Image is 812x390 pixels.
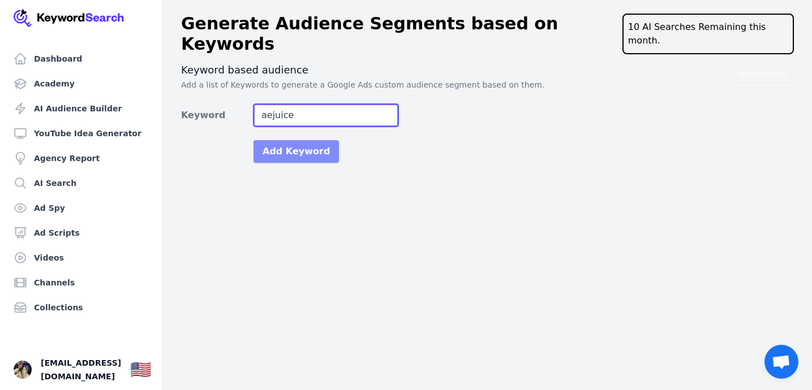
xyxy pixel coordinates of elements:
img: Your Company [14,9,124,27]
a: Collections [9,296,153,319]
a: Ad Scripts [9,222,153,244]
a: AI Search [9,172,153,194]
button: Add Keyword [254,140,339,163]
p: Add a list of Keywords to generate a Google Ads custom audience segment based on them. [181,79,794,90]
h3: Keyword based audience [181,63,794,77]
a: Channels [9,271,153,294]
a: Academy [9,72,153,95]
input: Enter a Keyword [254,104,398,127]
label: Keyword [181,109,254,122]
button: Open user button [14,361,32,379]
a: Agency Report [9,147,153,170]
button: Video Tutorial [733,66,792,83]
div: 10 AI Searches Remaining this month. [622,14,794,54]
a: Открытый чат [764,345,798,379]
a: AI Audience Builder [9,97,153,120]
img: Lea Natik [14,361,32,379]
div: 🇺🇸 [130,359,151,380]
a: YouTube Idea Generator [9,122,153,145]
span: [EMAIL_ADDRESS][DOMAIN_NAME] [41,356,121,383]
a: Dashboard [9,47,153,70]
h1: Generate Audience Segments based on Keywords [181,14,622,54]
button: 🇺🇸 [130,358,151,381]
a: Ad Spy [9,197,153,219]
a: Videos [9,246,153,269]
